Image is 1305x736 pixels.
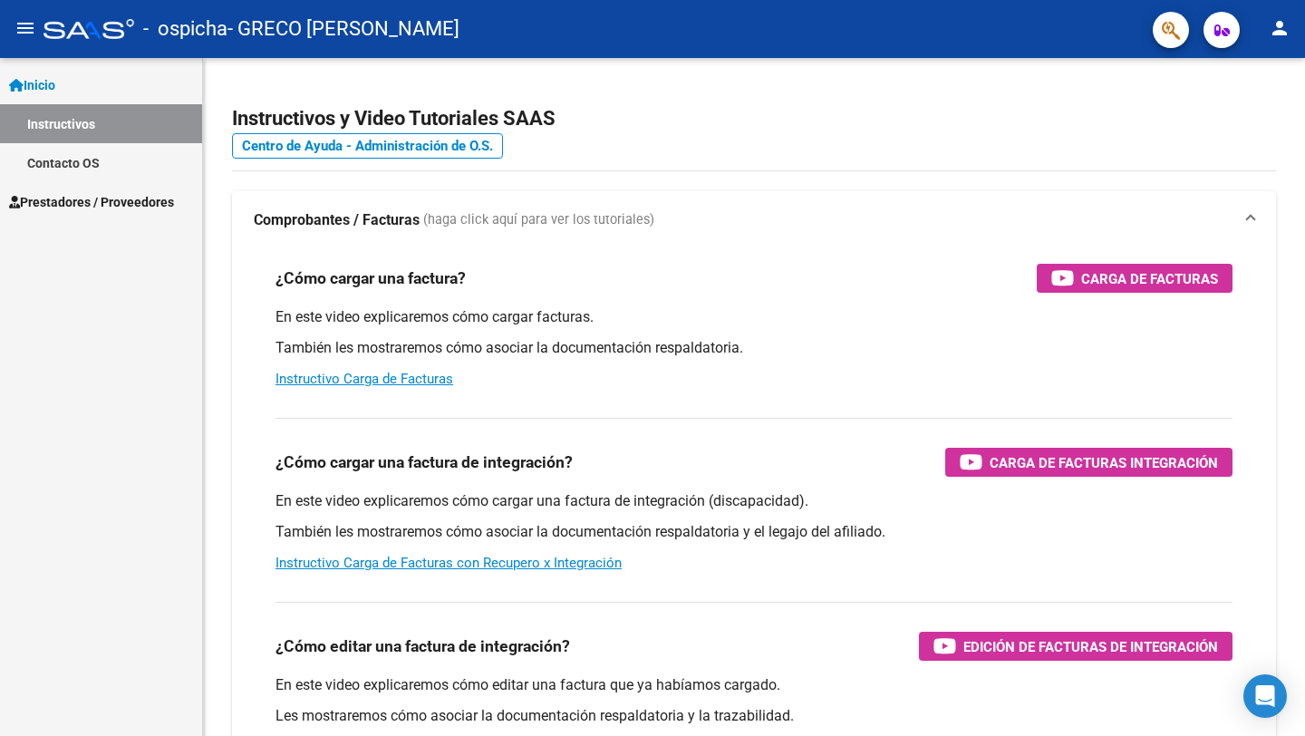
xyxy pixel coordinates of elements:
[232,191,1276,249] mat-expansion-panel-header: Comprobantes / Facturas (haga click aquí para ver los tutoriales)
[275,491,1232,511] p: En este video explicaremos cómo cargar una factura de integración (discapacidad).
[232,102,1276,136] h2: Instructivos y Video Tutoriales SAAS
[919,632,1232,661] button: Edición de Facturas de integración
[275,266,466,291] h3: ¿Cómo cargar una factura?
[990,451,1218,474] span: Carga de Facturas Integración
[275,307,1232,327] p: En este video explicaremos cómo cargar facturas.
[275,522,1232,542] p: También les mostraremos cómo asociar la documentación respaldatoria y el legajo del afiliado.
[275,555,622,571] a: Instructivo Carga de Facturas con Recupero x Integración
[1243,674,1287,718] div: Open Intercom Messenger
[14,17,36,39] mat-icon: menu
[275,675,1232,695] p: En este video explicaremos cómo editar una factura que ya habíamos cargado.
[275,706,1232,726] p: Les mostraremos cómo asociar la documentación respaldatoria y la trazabilidad.
[254,210,420,230] strong: Comprobantes / Facturas
[143,9,227,49] span: - ospicha
[275,634,570,659] h3: ¿Cómo editar una factura de integración?
[232,133,503,159] a: Centro de Ayuda - Administración de O.S.
[1269,17,1290,39] mat-icon: person
[9,192,174,212] span: Prestadores / Proveedores
[9,75,55,95] span: Inicio
[945,448,1232,477] button: Carga de Facturas Integración
[275,450,573,475] h3: ¿Cómo cargar una factura de integración?
[275,338,1232,358] p: También les mostraremos cómo asociar la documentación respaldatoria.
[275,371,453,387] a: Instructivo Carga de Facturas
[1037,264,1232,293] button: Carga de Facturas
[423,210,654,230] span: (haga click aquí para ver los tutoriales)
[227,9,459,49] span: - GRECO [PERSON_NAME]
[963,635,1218,658] span: Edición de Facturas de integración
[1081,267,1218,290] span: Carga de Facturas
